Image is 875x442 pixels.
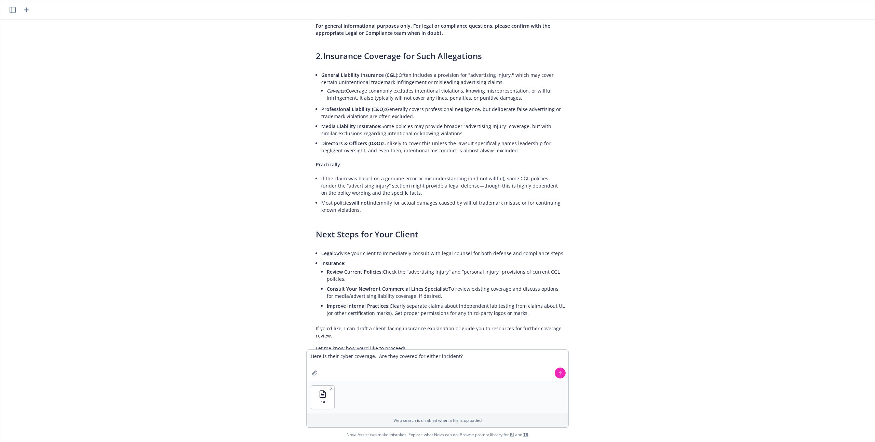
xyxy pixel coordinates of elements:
[321,72,399,78] span: General Liability Insurance (CGL):
[510,432,514,438] a: BI
[347,428,528,442] span: Nova Assist can make mistakes. Explore what Nova can do: Browse prompt library for and
[316,50,565,62] h3: 2.
[327,284,565,301] li: To review existing coverage and discuss options for media/advertising liability coverage, if desi...
[327,268,383,275] span: Review Current Policies:
[316,23,550,36] span: For general informational purposes only. For legal or compliance questions, please confirm with t...
[351,199,369,206] span: will not
[316,345,565,352] p: Let me know how you’d like to proceed!
[321,138,565,155] li: Unlikely to cover this unless the lawsuit specifically names leadership for negligent oversight, ...
[321,104,565,121] li: Generally covers professional negligence, but deliberate false advertising or trademark violation...
[321,70,565,104] li: Often includes a provision for "advertising injury," which may cover certain unintentional tradem...
[321,174,565,198] li: If the claim was based on a genuine error or misunderstanding (and not willful), some CGL policie...
[323,50,482,61] span: Insurance Coverage for Such Allegations
[321,106,386,112] span: Professional Liability (E&O):
[327,303,390,309] span: Improve Internal Practices:
[316,161,341,168] span: Practically:
[523,432,528,438] a: TR
[321,140,383,147] span: Directors & Officers (D&O):
[321,123,381,129] span: Media Liability Insurance:
[321,121,565,138] li: Some policies may provide broader “advertising injury” coverage, but with similar exclusions rega...
[321,248,565,258] li: Advise your client to immediately consult with legal counsel for both defense and compliance steps.
[327,267,565,284] li: Check the “advertising injury” and “personal injury” provisions of current CGL policies.
[321,250,335,257] span: Legal:
[320,400,326,404] span: PDF
[311,386,334,409] button: PDF
[316,325,565,339] p: If you’d like, I can draft a client-facing insurance explanation or guide you to resources for fu...
[327,86,565,103] li: Coverage commonly excludes intentional violations, knowing misrepresentation, or willful infringe...
[316,229,418,240] span: Next Steps for Your Client
[327,301,565,318] li: Clearly separate claims about independent lab testing from claims about UL (or other certificatio...
[307,350,568,381] textarea: Here is their cyber coverage. Are they covered for either incident?
[321,260,346,266] span: Insurance:
[327,87,346,94] em: Caveats:
[311,417,564,423] p: Web search is disabled when a file is uploaded
[321,198,565,215] li: Most policies indemnify for actual damages caused by willful trademark misuse or for continuing k...
[327,286,448,292] span: Consult Your Newfront Commercial Lines Specialist:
